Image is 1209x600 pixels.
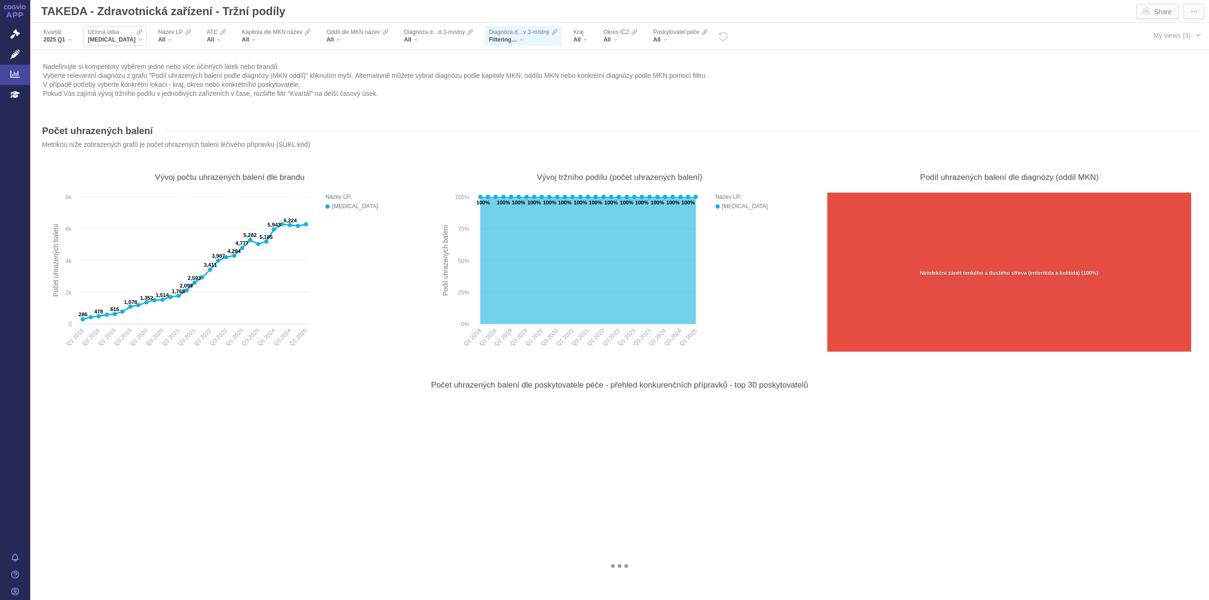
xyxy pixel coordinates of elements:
[569,26,592,46] div: KrajAll
[325,202,415,211] button: ENTYVIO
[153,26,196,46] div: Název LPAll
[1154,7,1172,17] span: Share
[537,172,703,182] div: Vývoj tržního podílu (počet uhrazených balení)
[489,36,517,43] span: Filtering…
[326,28,380,36] span: Oddíl dle MKN název
[332,202,415,211] div: [MEDICAL_DATA]
[497,200,511,205] text: 100%
[458,258,469,264] text: 50%
[1144,359,1161,376] div: Description
[431,380,809,390] div: Počet uhrazených balení dle poskytovatele péče - přehled konkurenčních přípravků - top 30 poskyto...
[66,289,72,296] text: 2k
[158,28,183,36] span: Název LP
[237,26,315,46] div: Kapitola dle MKN názevAll
[242,36,249,43] span: All
[172,288,185,294] text: 1,768
[776,152,793,169] div: Show as table
[68,321,72,328] text: 0
[635,200,649,205] text: 100%
[599,26,642,46] div: Okres IČZAll
[202,26,230,46] div: ATCAll
[326,36,333,43] span: All
[920,270,1098,276] text: Neinfekční zánět tenkého a tlustého střeva (enteritida a kolitida) (100%)
[188,275,201,281] text: 2,593
[681,200,695,205] text: 100%
[458,289,469,296] text: 25%
[66,194,72,201] text: 8k
[156,292,170,298] text: 1,514
[455,194,469,201] text: 100%
[715,192,805,202] div: Název LP:
[236,240,249,246] text: 4,777
[648,26,712,46] div: Poskytovatel péčeAll
[1166,152,1183,169] div: Show as table
[715,192,805,211] div: Legend: Název LP
[1136,4,1179,19] button: Share dashboard
[1187,152,1204,169] div: More actions
[43,62,1196,71] li: Nadefinujte si kompetitory výběrem jedné nebo více účinných látek nebo brandů.
[39,26,77,46] div: Kvartál2025 Q1
[512,200,526,205] text: 100%
[573,36,580,43] span: All
[1144,26,1209,44] button: My views (3)
[558,200,572,205] text: 100%
[260,234,273,240] text: 5,185
[798,152,815,169] div: More actions
[284,218,298,223] text: 6,224
[404,28,465,36] span: Diagnóza d…d 3-místný
[52,224,60,296] text: Počet uhrazených balení
[37,2,290,21] h1: TAKEDA - Zdravotnická zařízení - Tržní podíly
[1144,152,1161,169] div: Description
[207,36,214,43] span: All
[400,26,478,46] div: Diagnóza d…d 3-místnýAll
[920,172,1098,182] div: Podíl uhrazených balení dle diagnózy (oddíl MKN)
[589,200,603,205] text: 100%
[94,309,103,314] text: 478
[124,299,137,305] text: 1,078
[66,258,72,264] text: 4k
[155,172,305,182] div: Vývoj počtu uhrazených balení dle brandu
[573,28,583,36] span: Kraj
[43,28,61,36] span: Kvartál
[604,200,618,205] text: 100%
[37,23,1131,49] div: Filters
[83,26,147,46] div: Účinná látka[MEDICAL_DATA]
[66,226,72,232] text: 6k
[140,295,153,301] text: 1,352
[42,125,153,137] h2: Počet uhrazených balení
[325,192,415,202] div: Název LP:
[1187,359,1204,376] div: More actions
[228,248,241,254] text: 4,294
[43,80,1196,89] li: V případě potřeby vyberte konkrétní lokaci - kraj, okres nebo konkrétního poskytovatele.
[722,202,805,211] div: [MEDICAL_DATA]
[1153,32,1191,39] span: My views (3)
[204,262,217,268] text: 3,411
[666,200,680,205] text: 100%
[461,321,470,328] text: 0%
[88,28,119,36] span: Účinná látka
[268,222,281,228] text: 5,943
[442,225,449,296] text: Podíl uhrazených balení
[404,36,411,43] span: All
[620,200,634,205] text: 100%
[1166,359,1183,376] div: Show as table
[43,71,1196,80] li: Vyberte relevantní diagnózu z grafu "Podíl uhrazených balení podle diagnózy (MKN oddíl)" kliknutí...
[489,28,549,36] span: Diagnóza d…v 3-místný
[653,36,660,43] span: All
[715,202,805,211] button: ENTYVIO
[574,200,587,205] text: 100%
[386,152,403,169] div: Show as table
[325,192,415,211] div: Legend: Název LP
[43,36,65,43] span: 2025 Q1
[528,200,541,205] text: 100%
[244,232,257,238] text: 5,282
[651,200,664,205] text: 100%
[43,89,1196,98] li: Pokud Vás zajímá vývoj tržního podílu v jednotlivých zařízeních v čase, rozšiřte filtr "Kvartál" ...
[604,28,630,36] span: Okres IČZ
[458,226,469,232] text: 75%
[42,140,1139,149] p: Metrikou níže zobrazených grafů je počet uhrazených balení léčivého přípravku (SÚKL kód)
[477,200,490,205] text: 100%
[158,36,165,43] span: All
[212,253,225,259] text: 3,987
[322,26,392,46] div: Oddíl dle MKN názevAll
